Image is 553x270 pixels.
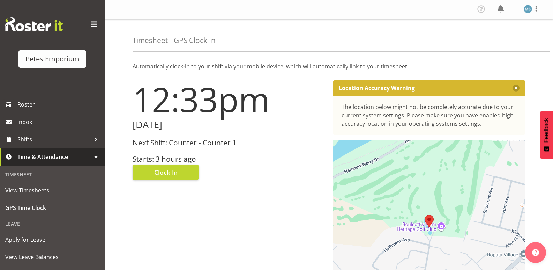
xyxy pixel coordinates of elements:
[5,234,99,245] span: Apply for Leave
[25,54,79,64] div: Petes Emporium
[342,103,517,128] div: The location below might not be completely accurate due to your current system settings. Please m...
[5,203,99,213] span: GPS Time Clock
[133,80,325,118] h1: 12:33pm
[2,217,103,231] div: Leave
[17,117,101,127] span: Inbox
[17,152,91,162] span: Time & Attendance
[5,252,99,262] span: View Leave Balances
[2,231,103,248] a: Apply for Leave
[5,17,63,31] img: Rosterit website logo
[17,99,101,110] span: Roster
[524,5,532,13] img: maureen-sellwood712.jpg
[133,155,325,163] h3: Starts: 3 hours ago
[154,168,178,177] span: Clock In
[5,185,99,196] span: View Timesheets
[133,36,216,44] h4: Timesheet - GPS Clock In
[2,167,103,182] div: Timesheet
[540,111,553,159] button: Feedback - Show survey
[2,199,103,217] a: GPS Time Clock
[339,85,415,92] p: Location Accuracy Warning
[17,134,91,145] span: Shifts
[133,119,325,130] h2: [DATE]
[2,182,103,199] a: View Timesheets
[133,139,325,147] h3: Next Shift: Counter - Counter 1
[513,85,520,92] button: Close message
[2,248,103,266] a: View Leave Balances
[543,118,550,143] span: Feedback
[133,165,199,180] button: Clock In
[532,249,539,256] img: help-xxl-2.png
[133,62,525,71] p: Automatically clock-in to your shift via your mobile device, which will automatically link to you...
